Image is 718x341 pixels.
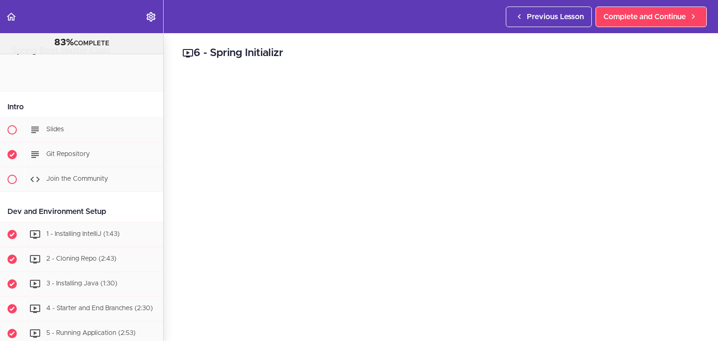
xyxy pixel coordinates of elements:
div: COMPLETE [12,37,151,49]
span: Slides [46,126,64,133]
span: 5 - Running Application (2:53) [46,330,136,336]
span: Complete and Continue [603,11,686,22]
span: Git Repository [46,151,90,157]
span: 2 - Cloning Repo (2:43) [46,256,116,262]
svg: Settings Menu [145,11,157,22]
svg: Back to course curriculum [6,11,17,22]
span: 3 - Installing Java (1:30) [46,280,117,287]
span: 1 - Installing IntelliJ (1:43) [46,231,120,237]
span: 4 - Starter and End Branches (2:30) [46,305,153,312]
a: Previous Lesson [506,7,592,27]
span: Previous Lesson [527,11,584,22]
a: Complete and Continue [596,7,707,27]
span: Join the Community [46,176,108,182]
h2: 6 - Spring Initializr [182,45,699,61]
span: 83% [54,38,74,47]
